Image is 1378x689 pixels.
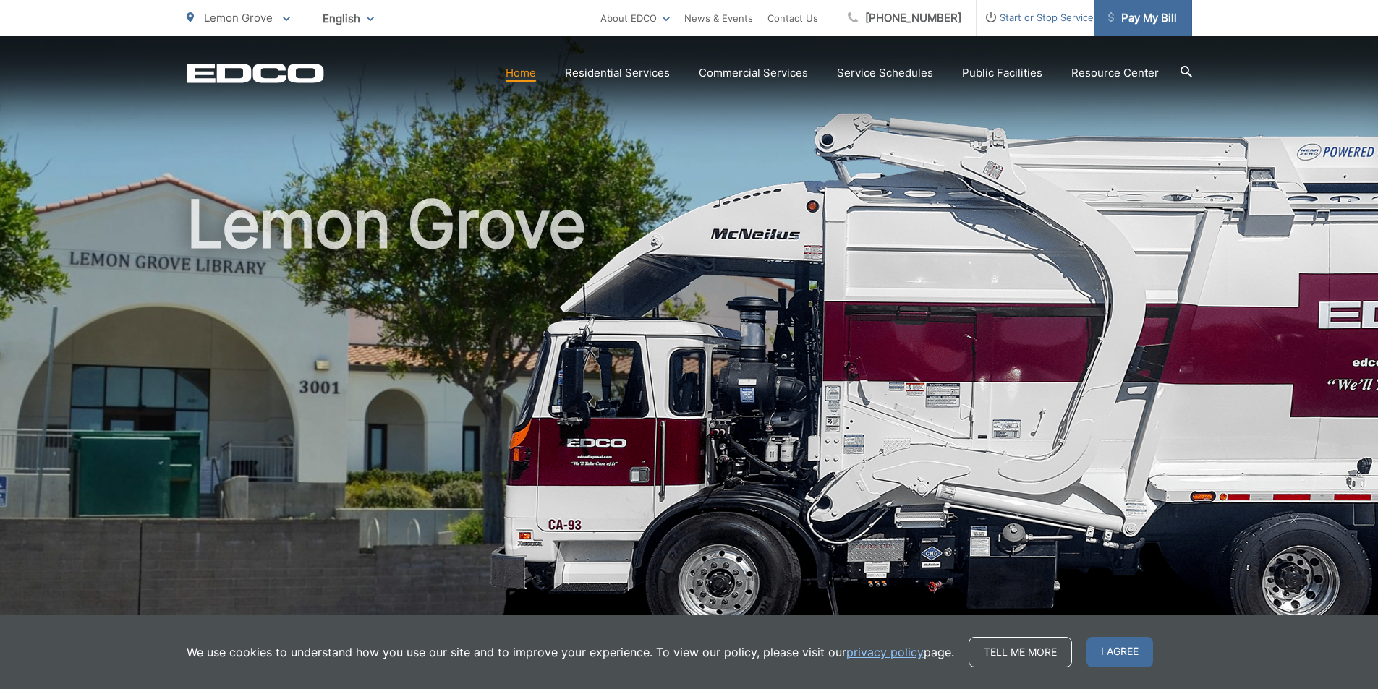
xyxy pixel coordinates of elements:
a: About EDCO [600,9,670,27]
a: Tell me more [969,637,1072,667]
a: Commercial Services [699,64,808,82]
a: EDCD logo. Return to the homepage. [187,63,324,83]
a: privacy policy [846,643,924,661]
span: Lemon Grove [204,11,273,25]
a: Resource Center [1071,64,1159,82]
a: Public Facilities [962,64,1042,82]
a: Residential Services [565,64,670,82]
p: We use cookies to understand how you use our site and to improve your experience. To view our pol... [187,643,954,661]
a: Home [506,64,536,82]
a: Service Schedules [837,64,933,82]
a: Contact Us [767,9,818,27]
a: News & Events [684,9,753,27]
span: I agree [1086,637,1153,667]
span: English [312,6,385,31]
h1: Lemon Grove [187,188,1192,646]
span: Pay My Bill [1108,9,1177,27]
